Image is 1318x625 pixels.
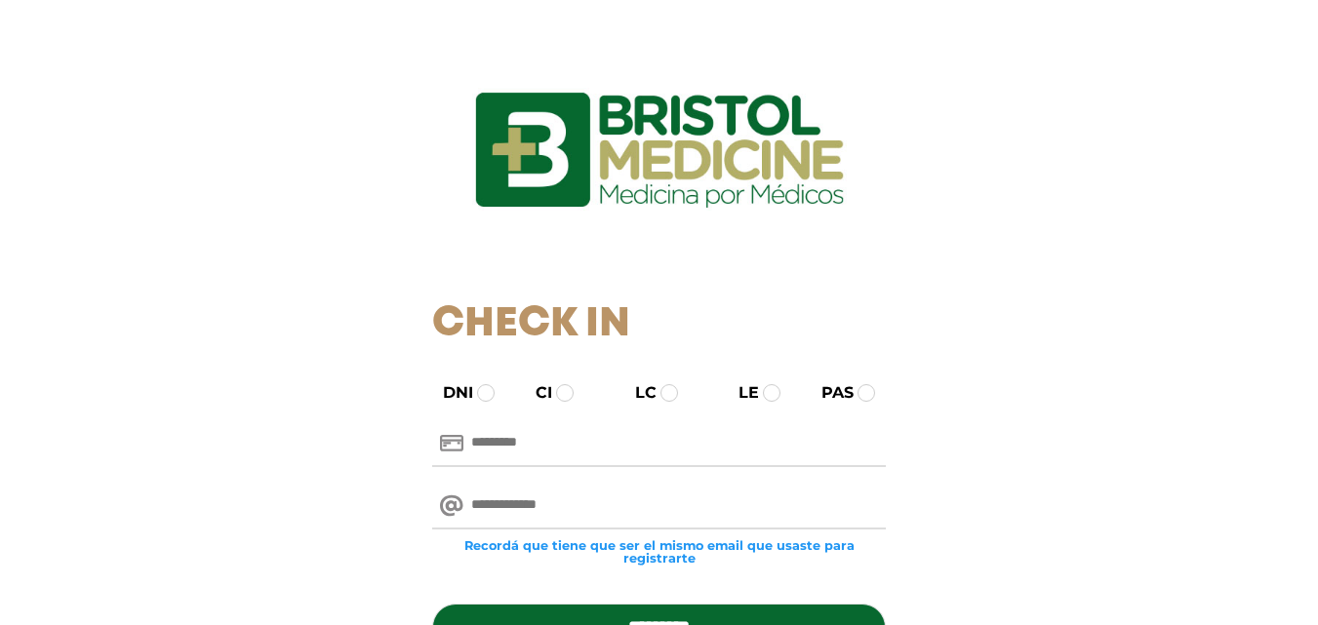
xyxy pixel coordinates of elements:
h1: Check In [432,300,886,349]
label: LC [618,381,657,405]
label: DNI [425,381,473,405]
label: LE [721,381,759,405]
label: CI [518,381,552,405]
label: PAS [804,381,854,405]
img: logo_ingresarbristol.jpg [396,23,923,277]
small: Recordá que tiene que ser el mismo email que usaste para registrarte [432,539,886,565]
